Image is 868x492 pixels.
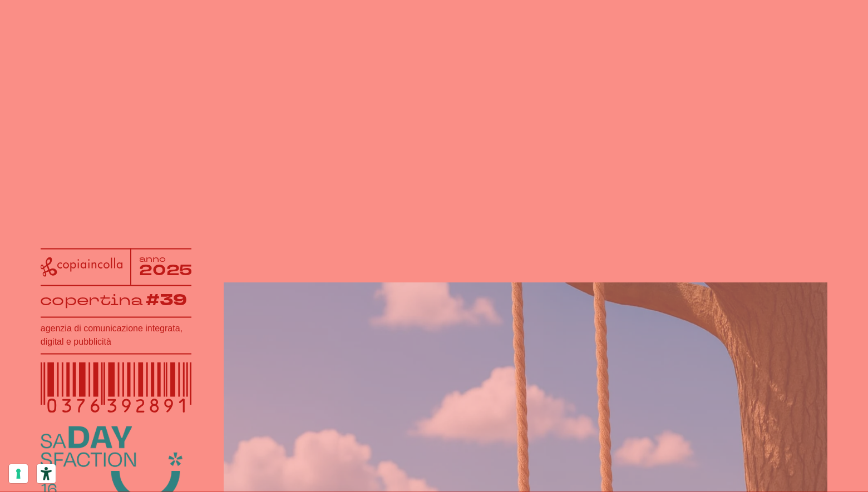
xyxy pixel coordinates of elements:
tspan: #39 [149,289,191,311]
tspan: 2025 [139,261,192,281]
button: Le tue preferenze relative al consenso per le tecnologie di tracciamento [9,464,28,483]
tspan: anno [139,254,165,265]
h1: agenzia di comunicazione integrata, digital e pubblicità [41,322,191,349]
tspan: copertina [40,289,145,310]
button: Strumenti di accessibilità [37,464,56,483]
